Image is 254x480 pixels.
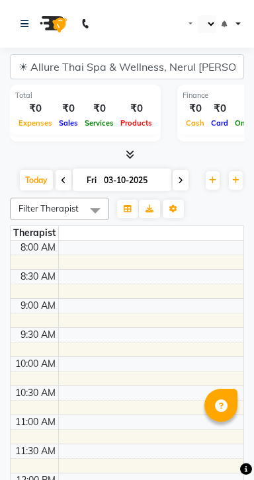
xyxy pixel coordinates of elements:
div: 10:00 AM [13,357,58,371]
div: ₹0 [117,101,155,116]
div: Therapist [11,226,58,240]
div: 11:30 AM [13,444,58,458]
div: ₹0 [15,101,56,116]
div: ₹0 [81,101,117,116]
input: 2025-10-03 [100,171,166,190]
div: 10:30 AM [13,386,58,400]
div: 9:30 AM [18,328,58,342]
div: 9:00 AM [18,299,58,313]
div: 8:30 AM [18,270,58,284]
div: Total [15,90,155,101]
span: Card [208,118,232,128]
span: Services [81,118,117,128]
span: Expenses [15,118,56,128]
div: 11:00 AM [13,415,58,429]
div: ₹0 [208,101,232,116]
span: Fri [83,175,100,185]
span: Cash [183,118,208,128]
img: logo [34,5,71,42]
div: ₹0 [56,101,81,116]
div: ₹0 [183,101,208,116]
div: 8:00 AM [18,241,58,255]
span: Sales [56,118,81,128]
span: Filter Therapist [19,203,79,214]
span: Today [20,170,53,190]
span: Products [117,118,155,128]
